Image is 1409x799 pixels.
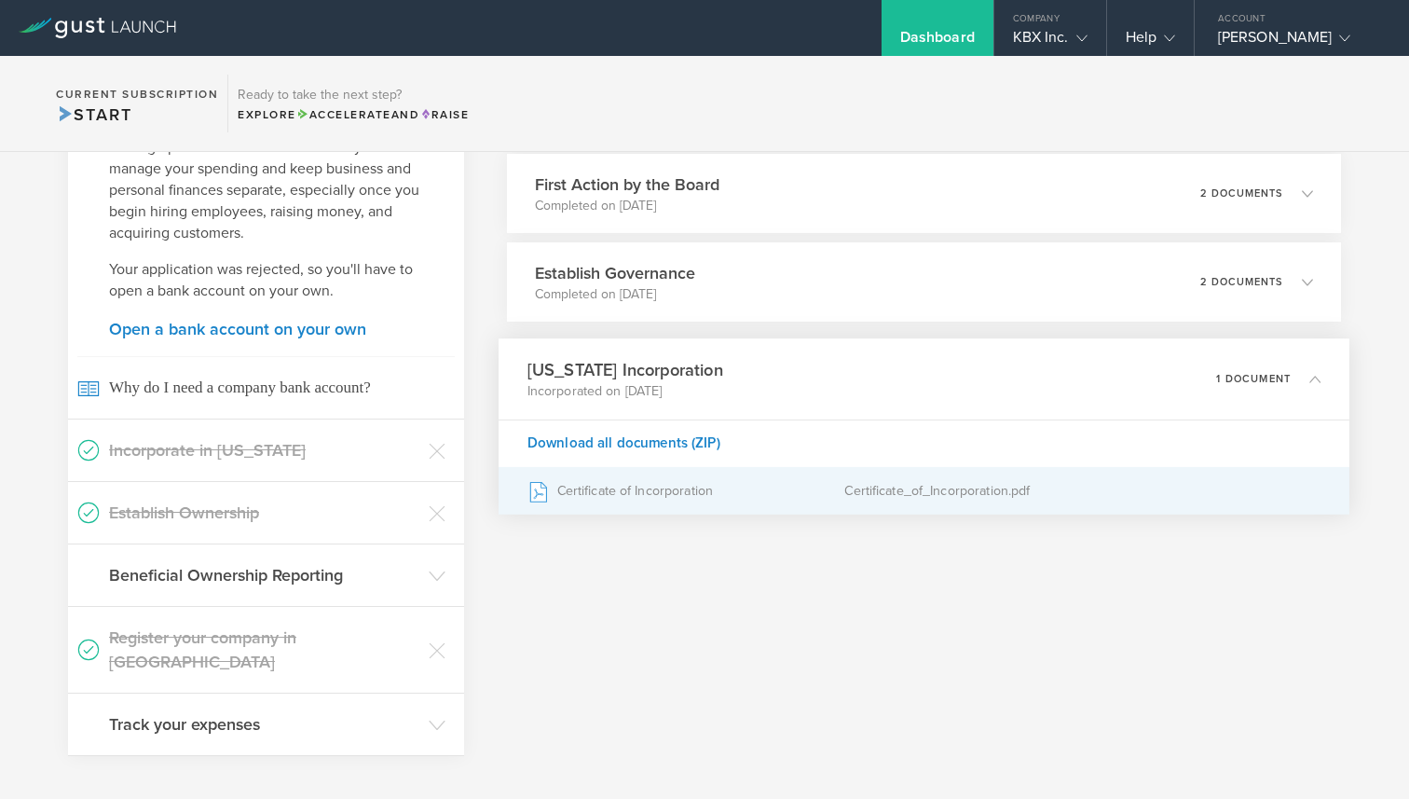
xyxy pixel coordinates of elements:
[1200,188,1283,199] p: 2 documents
[109,626,419,674] h3: Register your company in [GEOGRAPHIC_DATA]
[419,108,469,121] span: Raise
[1126,28,1175,56] div: Help
[1218,28,1376,56] div: [PERSON_NAME]
[527,468,844,515] div: Certificate of Incorporation
[535,197,719,215] p: Completed on [DATE]
[238,89,469,102] h3: Ready to take the next step?
[296,108,391,121] span: Accelerate
[68,356,464,419] a: Why do I need a company bank account?
[109,259,423,302] p: Your application was rejected, so you'll have to open a bank account on your own.
[109,712,419,737] h3: Track your expenses
[1216,374,1291,384] p: 1 document
[56,104,131,125] span: Start
[109,563,419,587] h3: Beneficial Ownership Reporting
[56,89,218,100] h2: Current Subscription
[900,28,975,56] div: Dashboard
[499,420,1349,467] div: Download all documents (ZIP)
[844,468,1320,515] div: Certificate_of_Incorporation.pdf
[227,75,478,132] div: Ready to take the next step?ExploreAccelerateandRaise
[109,137,423,244] p: Setting up a bank account is necessary to manage your spending and keep business and personal fin...
[238,106,469,123] div: Explore
[535,261,695,285] h3: Establish Governance
[527,357,722,382] h3: [US_STATE] Incorporation
[77,356,455,419] span: Why do I need a company bank account?
[527,382,722,401] p: Incorporated on [DATE]
[109,321,423,338] a: Open a bank account on your own
[1013,28,1088,56] div: KBX Inc.
[109,438,419,462] h3: Incorporate in [US_STATE]
[1316,709,1409,799] iframe: Chat Widget
[296,108,420,121] span: and
[109,501,419,525] h3: Establish Ownership
[1200,277,1283,287] p: 2 documents
[535,285,695,304] p: Completed on [DATE]
[535,172,719,197] h3: First Action by the Board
